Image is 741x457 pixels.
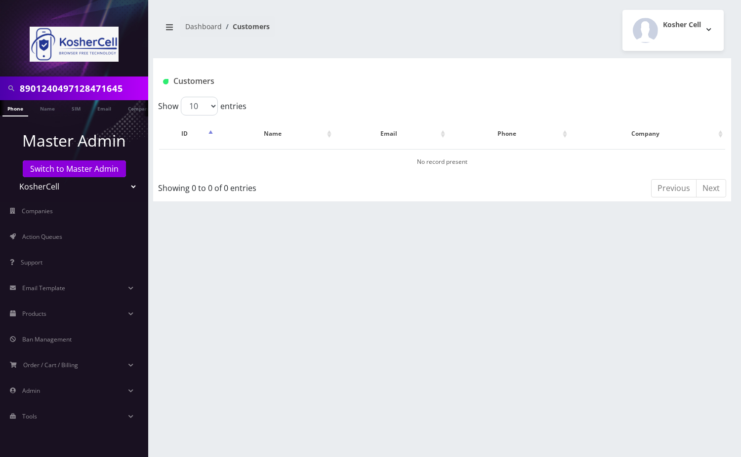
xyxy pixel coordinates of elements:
[21,258,42,267] span: Support
[22,412,37,420] span: Tools
[92,100,116,115] a: Email
[571,119,725,148] th: Company: activate to sort column ascending
[161,16,435,44] nav: breadcrumb
[159,119,215,148] th: ID: activate to sort column descending
[22,309,46,318] span: Products
[22,207,53,215] span: Companies
[651,179,697,197] a: Previous
[449,119,570,148] th: Phone: activate to sort column ascending
[20,79,146,98] input: Search in Company
[163,76,626,86] h1: Customers
[35,100,60,115] a: Name
[123,100,156,115] a: Company
[158,178,387,194] div: Showing 0 to 0 of 0 entries
[2,100,28,116] a: Phone
[159,149,725,174] td: No record present
[67,100,85,115] a: SIM
[30,27,119,62] img: KosherCell
[335,119,448,148] th: Email: activate to sort column ascending
[696,179,726,197] a: Next
[622,10,724,51] button: Kosher Cell
[22,232,62,241] span: Action Queues
[22,335,72,343] span: Ban Management
[23,361,78,369] span: Order / Cart / Billing
[216,119,334,148] th: Name: activate to sort column ascending
[185,22,222,31] a: Dashboard
[663,21,701,29] h2: Kosher Cell
[158,97,247,115] label: Show entries
[222,21,270,32] li: Customers
[22,284,65,292] span: Email Template
[22,386,40,395] span: Admin
[181,97,218,115] select: Showentries
[23,160,126,177] a: Switch to Master Admin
